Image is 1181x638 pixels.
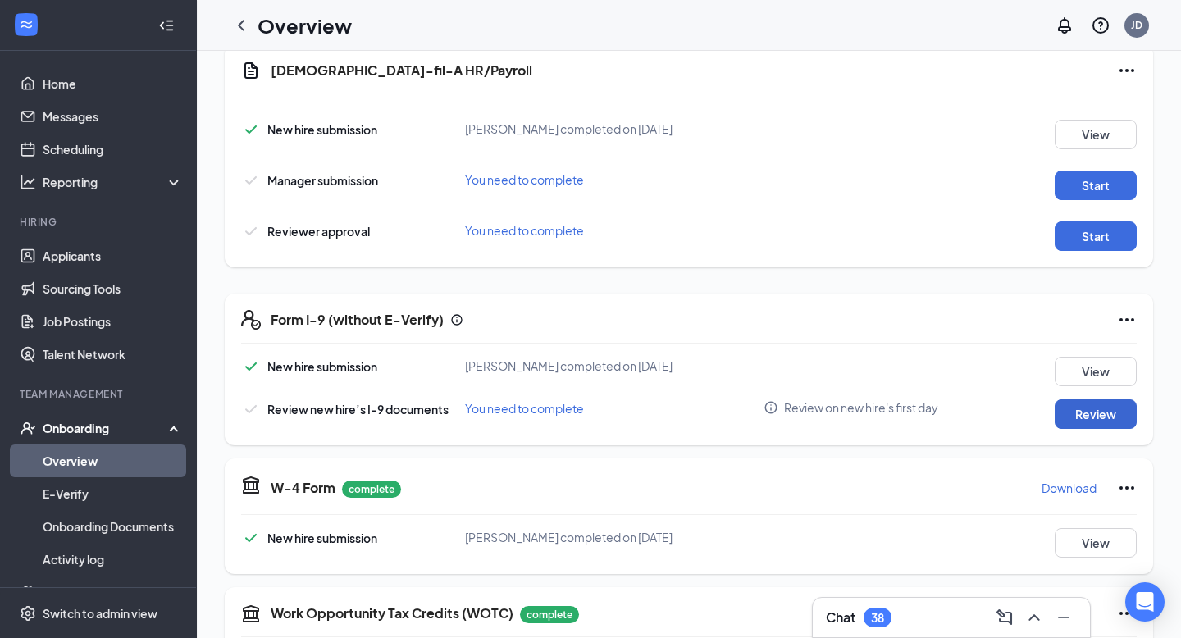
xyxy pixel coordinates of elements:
a: Job Postings [43,305,183,338]
span: You need to complete [465,223,584,238]
button: Minimize [1051,604,1077,631]
button: ComposeMessage [992,604,1018,631]
svg: Checkmark [241,221,261,241]
span: You need to complete [465,401,584,416]
span: New hire submission [267,359,377,374]
span: [PERSON_NAME] completed on [DATE] [465,530,673,545]
a: Scheduling [43,133,183,166]
svg: Analysis [20,174,36,190]
div: Open Intercom Messenger [1125,582,1165,622]
a: Applicants [43,239,183,272]
div: Onboarding [43,420,169,436]
button: Start [1055,221,1137,251]
svg: Info [450,313,463,326]
svg: TaxGovernmentIcon [241,604,261,623]
span: Review on new hire's first day [784,399,938,416]
p: Download [1042,480,1097,496]
div: Reporting [43,174,184,190]
h5: [DEMOGRAPHIC_DATA]-fil-A HR/Payroll [271,62,532,80]
h1: Overview [258,11,352,39]
svg: TaxGovernmentIcon [241,475,261,494]
svg: Settings [20,605,36,622]
a: Onboarding Documents [43,510,183,543]
button: Start [1055,171,1137,200]
span: [PERSON_NAME] completed on [DATE] [465,121,673,136]
a: Messages [43,100,183,133]
button: View [1055,357,1137,386]
div: Team Management [20,387,180,401]
svg: UserCheck [20,420,36,436]
svg: Collapse [158,17,175,34]
p: complete [342,481,401,498]
h5: Work Opportunity Tax Credits (WOTC) [271,604,513,622]
svg: Checkmark [241,171,261,190]
svg: Document [241,61,261,80]
div: Switch to admin view [43,605,157,622]
svg: Checkmark [241,357,261,376]
a: Home [43,67,183,100]
svg: Ellipses [1117,604,1137,623]
span: Reviewer approval [267,224,370,239]
svg: Notifications [1055,16,1074,35]
svg: WorkstreamLogo [18,16,34,33]
svg: ChevronUp [1024,608,1044,627]
svg: ComposeMessage [995,608,1015,627]
button: View [1055,120,1137,149]
div: 38 [871,611,884,625]
svg: Info [764,400,778,415]
span: New hire submission [267,122,377,137]
div: Hiring [20,215,180,229]
svg: Checkmark [241,399,261,419]
svg: Ellipses [1117,310,1137,330]
span: New hire submission [267,531,377,545]
h3: Chat [826,608,855,627]
div: JD [1131,18,1142,32]
button: ChevronUp [1021,604,1047,631]
a: Sourcing Tools [43,272,183,305]
a: Activity log [43,543,183,576]
span: [PERSON_NAME] completed on [DATE] [465,358,673,373]
h5: W-4 Form [271,479,335,497]
p: complete [520,606,579,623]
svg: Minimize [1054,608,1074,627]
button: Review [1055,399,1137,429]
svg: Checkmark [241,120,261,139]
svg: Ellipses [1117,61,1137,80]
a: E-Verify [43,477,183,510]
span: Review new hire’s I-9 documents [267,402,449,417]
h5: Form I-9 (without E-Verify) [271,311,444,329]
svg: Ellipses [1117,478,1137,498]
a: Overview [43,444,183,477]
svg: FormI9EVerifyIcon [241,310,261,330]
a: Talent Network [43,338,183,371]
button: View [1055,528,1137,558]
svg: QuestionInfo [1091,16,1110,35]
span: You need to complete [465,172,584,187]
a: Team [43,576,183,608]
button: Download [1041,475,1097,501]
svg: ChevronLeft [231,16,251,35]
svg: Checkmark [241,528,261,548]
span: Manager submission [267,173,378,188]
